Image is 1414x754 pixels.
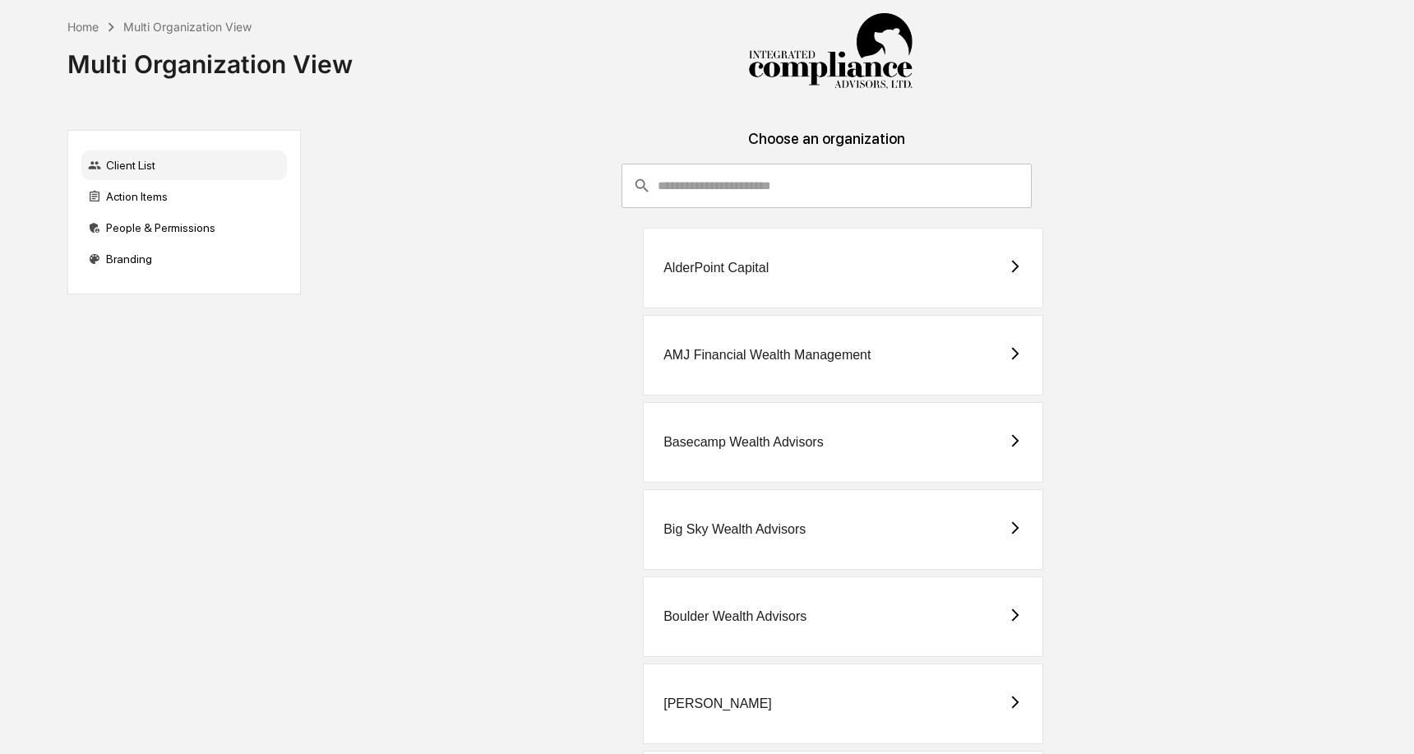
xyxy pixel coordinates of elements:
div: Home [67,20,99,34]
div: People & Permissions [81,213,287,243]
img: Integrated Compliance Advisors [748,13,913,90]
div: Branding [81,244,287,274]
div: Choose an organization [314,130,1340,164]
div: Multi Organization View [67,36,353,79]
div: consultant-dashboard__filter-organizations-search-bar [622,164,1032,208]
div: AlderPoint Capital [663,261,769,275]
div: Action Items [81,182,287,211]
div: Big Sky Wealth Advisors [663,522,806,537]
div: Boulder Wealth Advisors [663,609,806,624]
div: Basecamp Wealth Advisors [663,435,823,450]
div: [PERSON_NAME] [663,696,772,711]
div: Client List [81,150,287,180]
div: Multi Organization View [123,20,252,34]
div: AMJ Financial Wealth Management [663,348,871,363]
